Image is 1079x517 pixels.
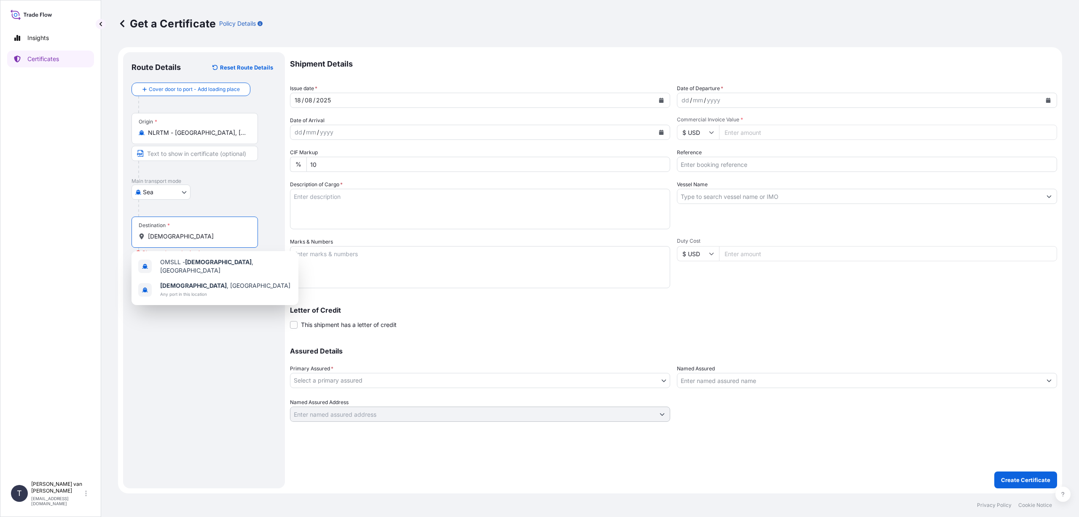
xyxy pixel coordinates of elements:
span: Primary Assured [290,364,333,373]
div: month, [692,95,704,105]
span: Date of Arrival [290,116,325,125]
span: Sea [143,188,153,196]
input: Enter percentage between 0 and 10% [306,157,670,172]
button: Calendar [655,126,668,139]
p: Create Certificate [1001,476,1050,484]
label: Reference [677,148,702,157]
span: OMSLL - , [GEOGRAPHIC_DATA] [160,258,292,275]
input: Named Assured Address [290,407,655,422]
p: [EMAIL_ADDRESS][DOMAIN_NAME] [31,496,83,506]
input: Assured Name [677,373,1041,388]
div: Please select a destination [136,249,206,257]
span: T [17,489,22,498]
label: Vessel Name [677,180,708,189]
div: year, [319,127,334,137]
button: Show suggestions [655,407,670,422]
div: % [290,157,306,172]
p: Cookie Notice [1018,502,1052,509]
p: Main transport mode [132,178,276,185]
input: Type to search vessel name or IMO [677,189,1041,204]
span: , [GEOGRAPHIC_DATA] [160,281,290,290]
span: Any port in this location [160,290,290,298]
span: Cover door to port - Add loading place [149,85,240,94]
div: day, [294,127,303,137]
input: Destination [148,232,247,241]
button: Show suggestions [1041,373,1057,388]
input: Enter amount [719,125,1057,140]
p: Insights [27,34,49,42]
div: year, [315,95,332,105]
input: Origin [148,129,247,137]
div: Origin [139,118,157,125]
div: / [704,95,706,105]
span: Commercial Invoice Value [677,116,1057,123]
p: Assured Details [290,348,1057,354]
span: Issue date [290,84,317,93]
div: year, [706,95,721,105]
span: Duty Cost [677,238,1057,244]
div: month, [305,127,317,137]
label: Named Assured Address [290,398,349,407]
span: Select a primary assured [294,376,362,385]
div: Destination [139,222,170,229]
span: This shipment has a letter of credit [301,321,397,329]
p: Policy Details [219,19,256,28]
input: Enter amount [719,246,1057,261]
label: Description of Cargo [290,180,343,189]
p: Certificates [27,55,59,63]
button: Calendar [1041,94,1055,107]
div: / [317,127,319,137]
button: Show suggestions [1041,189,1057,204]
button: Calendar [655,94,668,107]
p: Reset Route Details [220,63,273,72]
div: month, [304,95,313,105]
button: Select transport [132,185,191,200]
label: Named Assured [677,364,715,373]
p: [PERSON_NAME] van [PERSON_NAME] [31,481,83,494]
div: day, [294,95,302,105]
b: [DEMOGRAPHIC_DATA] [160,282,227,289]
p: Route Details [132,62,181,72]
label: Marks & Numbers [290,238,333,246]
input: Text to appear on certificate [132,146,258,161]
div: day, [681,95,690,105]
input: Enter booking reference [677,157,1057,172]
div: Show suggestions [132,251,298,305]
p: Shipment Details [290,52,1057,76]
span: Date of Departure [677,84,723,93]
div: / [303,127,305,137]
p: Letter of Credit [290,307,1057,313]
p: Get a Certificate [118,17,216,30]
label: CIF Markup [290,148,318,157]
b: [DEMOGRAPHIC_DATA] [185,258,252,265]
div: / [690,95,692,105]
div: / [313,95,315,105]
div: / [302,95,304,105]
p: Privacy Policy [977,502,1012,509]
